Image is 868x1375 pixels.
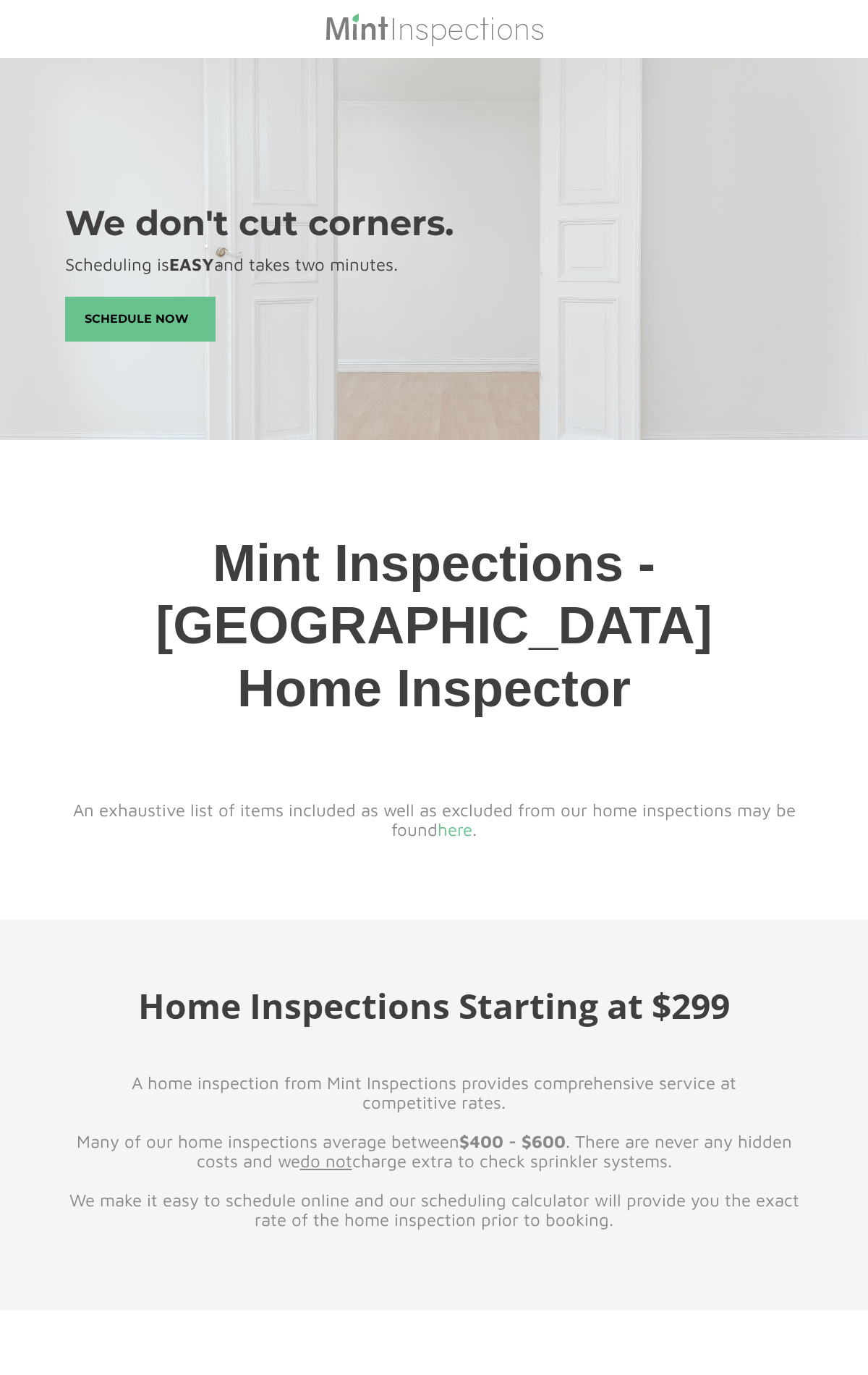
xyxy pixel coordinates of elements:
font: A home inspection from Mint Inspections provides comprehensive service at competitive rates. ​Man... [69,1072,799,1230]
img: Mint Inspections [324,12,545,46]
span: schedule now [66,297,215,341]
a: here [438,819,472,839]
font: Home Inspections Starting at $299 [138,982,730,1029]
a: schedule now [65,297,216,342]
font: Scheduling is and takes two minutes. [65,254,398,274]
u: do not [300,1151,352,1171]
strong: EASY [169,254,214,274]
h1: Mint Inspections - [GEOGRAPHIC_DATA] Home Inspector [65,517,803,734]
font: We don't cut corners. [65,202,454,244]
div: ​ [65,784,803,855]
strong: $400 - $600 [459,1131,566,1151]
font: An exhaustive list of items included as well as excluded from our home inspections may be found​ . [73,800,796,839]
